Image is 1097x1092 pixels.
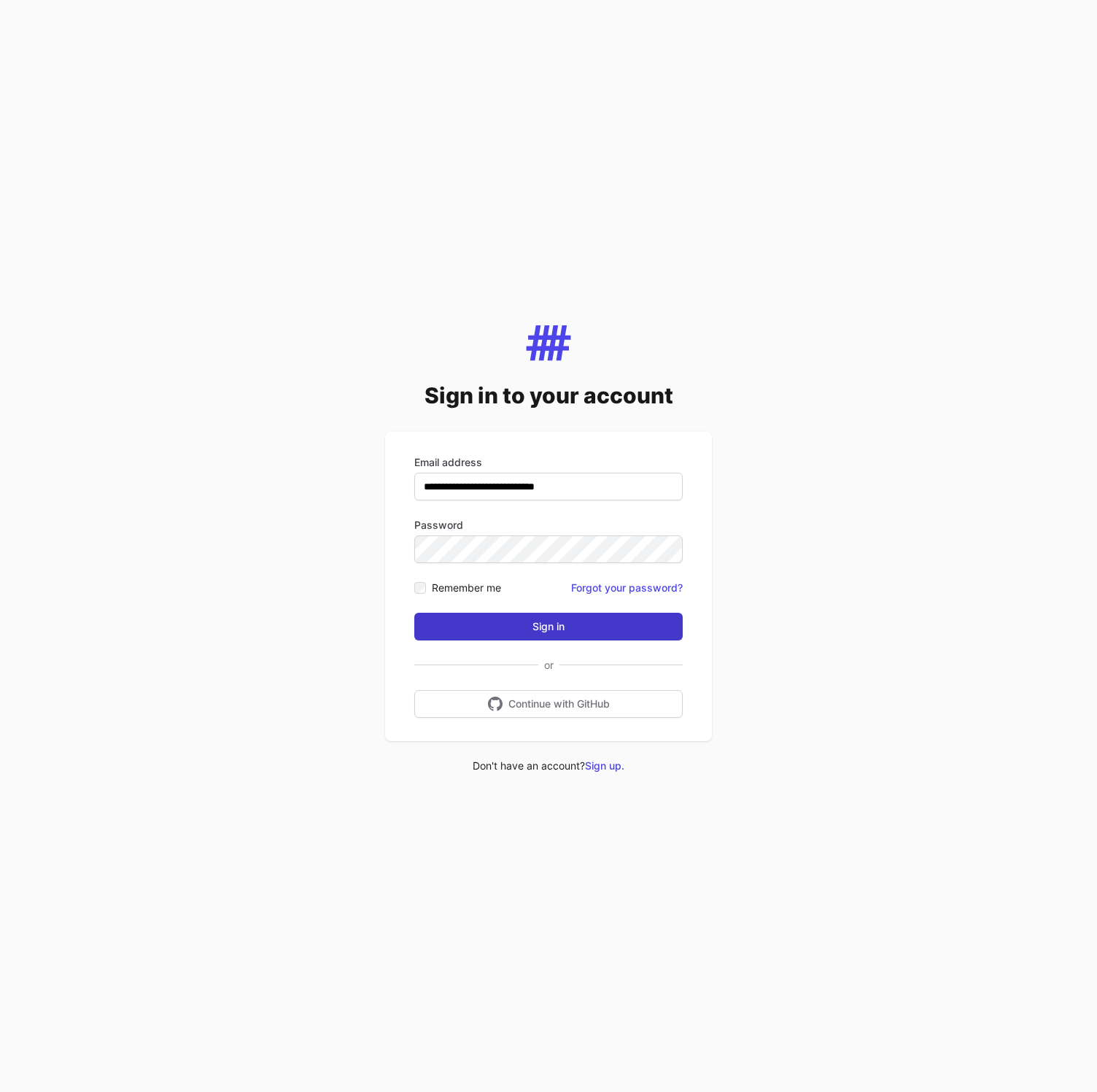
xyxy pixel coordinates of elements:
[525,355,572,369] a: Mapping Tool
[414,518,683,533] label: Password
[414,455,683,470] label: Email address
[385,759,712,773] div: Don't have an account?
[508,697,610,711] span: Continue with GitHub
[585,759,624,773] a: Sign up.
[525,320,572,366] img: Mapping Tool
[414,690,683,718] button: Continue with GitHub
[432,581,501,595] label: Remember me
[385,382,712,408] h2: Sign in to your account
[538,658,559,673] span: or
[571,581,683,594] a: Forgot your password?
[414,613,683,640] button: Sign in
